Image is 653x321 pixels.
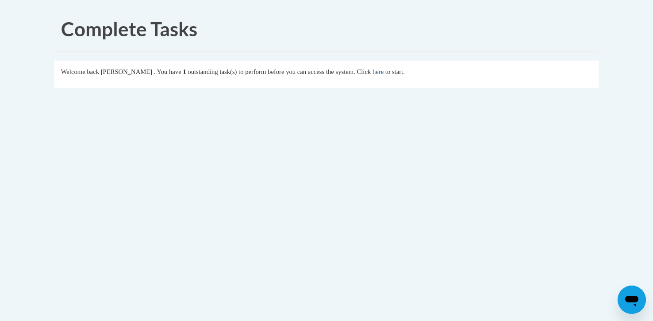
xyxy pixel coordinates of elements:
iframe: Button to launch messaging window [618,286,646,314]
span: 1 [183,68,186,75]
span: . You have [154,68,181,75]
a: here [373,68,384,75]
span: outstanding task(s) to perform before you can access the system. Click [188,68,371,75]
span: to start. [385,68,405,75]
span: Welcome back [61,68,99,75]
span: [PERSON_NAME] [101,68,152,75]
span: Complete Tasks [61,17,197,40]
